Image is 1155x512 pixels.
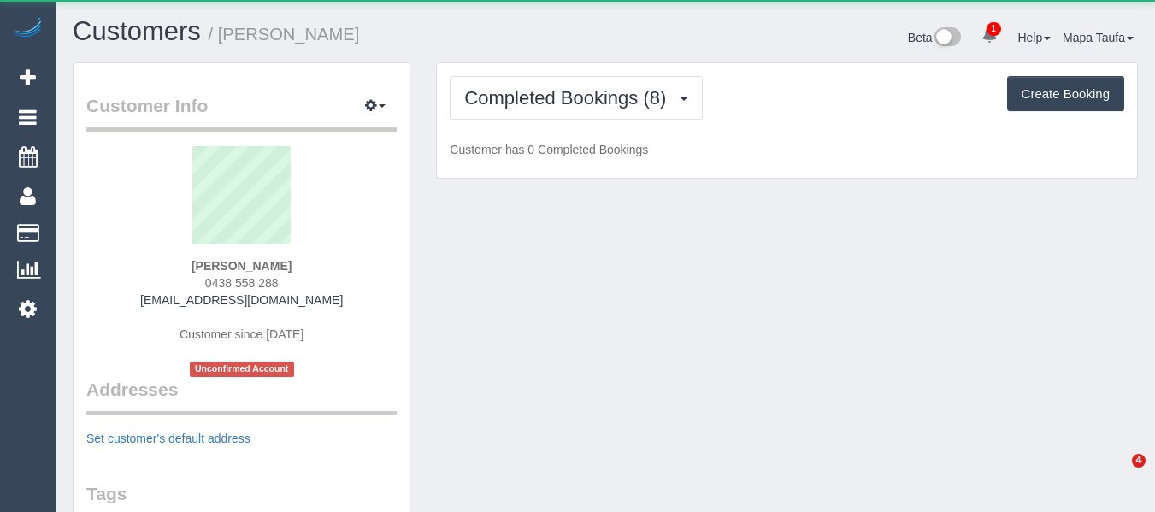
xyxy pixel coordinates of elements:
[140,293,343,307] a: [EMAIL_ADDRESS][DOMAIN_NAME]
[209,25,360,44] small: / [PERSON_NAME]
[908,31,961,44] a: Beta
[192,259,292,273] strong: [PERSON_NAME]
[973,17,1006,55] a: 1
[180,327,303,341] span: Customer since [DATE]
[86,93,397,132] legend: Customer Info
[987,22,1001,36] span: 1
[1017,31,1051,44] a: Help
[933,27,961,50] img: New interface
[1063,31,1134,44] a: Mapa Taufa
[190,362,294,376] span: Unconfirmed Account
[1097,454,1138,495] iframe: Intercom live chat
[205,276,279,290] span: 0438 558 288
[450,141,1124,158] p: Customer has 0 Completed Bookings
[1132,454,1146,468] span: 4
[1007,76,1124,112] button: Create Booking
[464,87,675,109] span: Completed Bookings (8)
[450,76,703,120] button: Completed Bookings (8)
[86,432,250,445] a: Set customer's default address
[73,16,201,46] a: Customers
[10,17,44,41] img: Automaid Logo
